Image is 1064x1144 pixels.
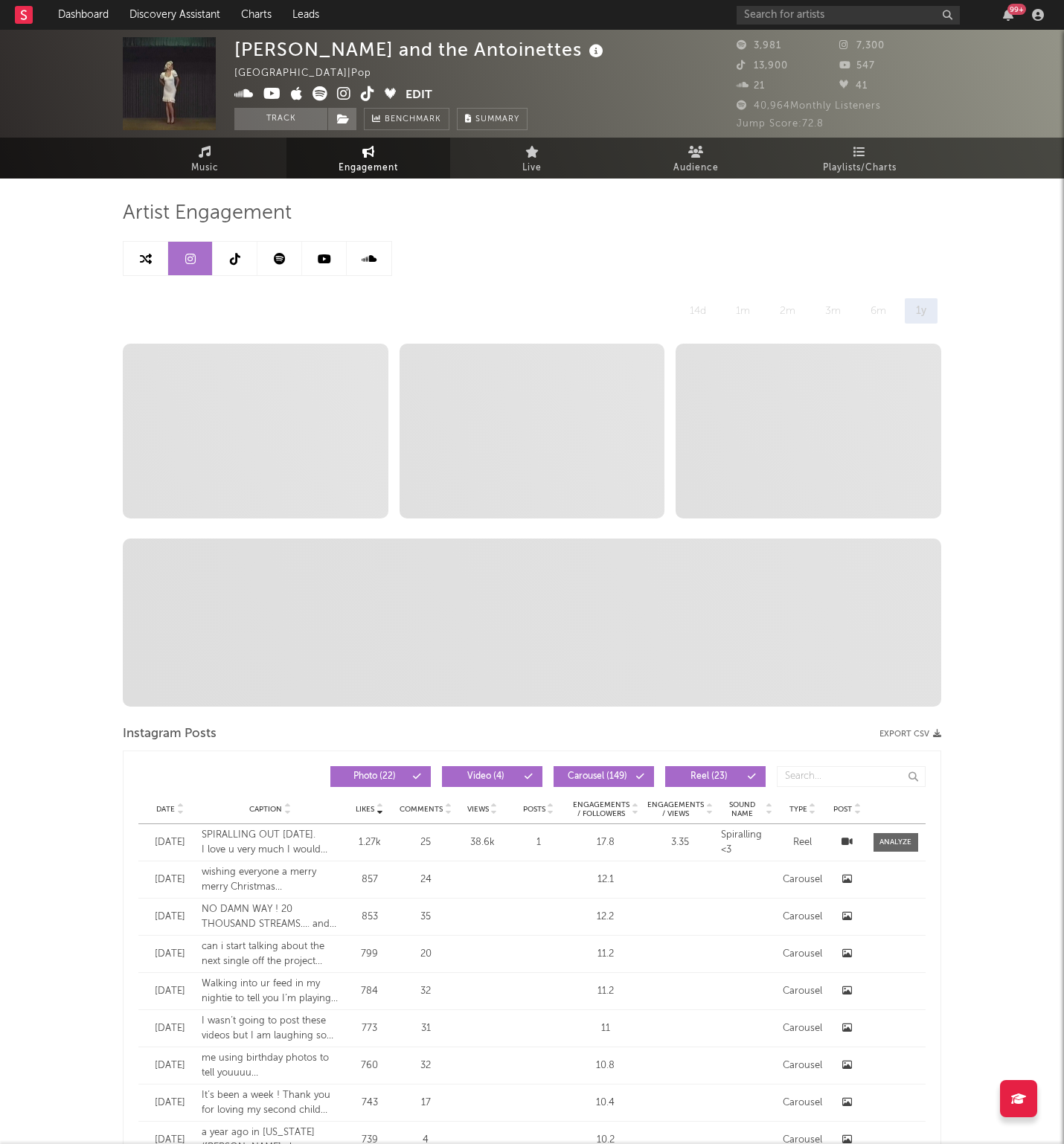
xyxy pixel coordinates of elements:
div: 99 + [1007,4,1026,15]
div: 14d [679,298,717,324]
span: Reel ( 23 ) [675,772,743,781]
span: Playlists/Charts [823,159,897,177]
div: 799 [347,947,393,962]
div: [DATE] [146,1021,194,1036]
a: Music [123,138,286,179]
div: 11.2 [572,984,639,999]
div: 20 [400,947,452,962]
div: 6m [859,298,897,324]
div: 1.27k [347,835,393,850]
span: Views [467,805,489,814]
div: Carousel [781,910,825,925]
div: [DATE] [146,1096,194,1111]
div: 17 [400,1096,452,1111]
span: Benchmark [385,111,441,129]
div: 31 [400,1021,452,1036]
div: [DATE] [146,873,194,887]
span: 7,300 [839,41,885,51]
span: Engagement [339,159,398,177]
span: Live [522,159,542,177]
div: [GEOGRAPHIC_DATA] | Pop [234,65,388,83]
div: [DATE] [146,1058,194,1073]
div: Carousel [781,1096,825,1111]
button: Export CSV [879,730,941,739]
div: 1y [905,298,938,324]
div: [DATE] [146,947,194,962]
div: 35 [400,910,452,925]
button: Edit [406,86,432,105]
div: 11.2 [572,947,639,962]
div: [PERSON_NAME] and the Antoinettes [234,37,607,62]
span: 40,964 Monthly Listeners [737,101,881,111]
div: Carousel [781,1021,825,1036]
div: 11 [572,1021,639,1036]
button: Photo(22) [330,766,431,787]
button: 99+ [1003,9,1013,21]
div: 857 [347,873,393,887]
span: 41 [839,81,868,91]
div: [DATE] [146,835,194,850]
div: 3m [814,298,852,324]
a: Live [450,138,614,179]
span: Date [156,805,175,814]
span: Artist Engagement [123,205,292,222]
span: 21 [737,81,765,91]
div: 1m [725,298,761,324]
span: 3,981 [737,41,781,51]
div: wishing everyone a merry merry Christmas (everyone but my ex) 💋💋💋 [202,865,339,894]
div: 17.8 [572,835,639,850]
button: Summary [457,108,528,130]
span: Engagements / Followers [572,800,630,818]
a: Playlists/Charts [778,138,941,179]
input: Search for artists [737,6,960,25]
div: I wasn’t going to post these videos but I am laughing so hysterically at them that I think it wou... [202,1014,339,1043]
div: 1 [513,835,565,850]
div: SPIRALLING OUT [DATE]. I love u very much I would build u a palace like [GEOGRAPHIC_DATA] if I co... [202,828,339,857]
div: Carousel [781,1058,825,1073]
span: Photo ( 22 ) [340,772,408,781]
span: Type [789,805,807,814]
div: 12.1 [572,873,639,887]
div: me using birthday photos to tell youuuu ‘ [PERSON_NAME] ‘ OUT [DATE] ♟️♟️♟️ Love u thank u for be... [202,1051,339,1080]
div: can i start talking about the next single off the project now? [202,939,339,968]
div: Carousel [781,873,825,887]
div: 25 [400,835,452,850]
button: Reel(23) [665,766,766,787]
div: It’s been a week ! Thank you for loving my second child nearly as much as I love you <3 [202,1088,339,1117]
button: Carousel(149) [554,766,654,787]
div: 743 [347,1096,393,1111]
div: [DATE] [146,984,194,999]
span: Music [191,159,219,177]
div: 10.4 [572,1096,639,1111]
div: Reel [781,835,825,850]
div: 38.6k [459,835,505,850]
span: Likes [356,805,374,814]
span: Audience [673,159,719,177]
span: Instagram Posts [123,725,217,743]
div: 24 [400,873,452,887]
span: 547 [839,61,875,71]
div: 12.2 [572,910,639,925]
div: 760 [347,1058,393,1073]
div: 2m [769,298,807,324]
div: NO DAMN WAY ! 20 THOUSAND STREAMS…. and in 24 hours 😭 I love u I love u I love u xxx thank you ne... [202,902,339,931]
div: 784 [347,984,393,999]
div: Walking into ur feed in my nightie to tell you I’m playing a show in fucking [GEOGRAPHIC_DATA] AT... [202,977,339,1006]
span: Posts [523,805,545,814]
span: Jump Score: 72.8 [737,119,824,129]
span: Video ( 4 ) [452,772,520,781]
div: 10.8 [572,1058,639,1073]
div: Carousel [781,947,825,962]
span: Caption [249,805,282,814]
span: 13,900 [737,61,788,71]
span: Post [833,805,852,814]
button: Video(4) [442,766,542,787]
div: [DATE] [146,910,194,925]
span: Carousel ( 149 ) [563,772,632,781]
span: Comments [400,805,443,814]
div: 773 [347,1021,393,1036]
a: Benchmark [364,108,449,130]
div: 853 [347,910,393,925]
a: Audience [614,138,778,179]
span: Summary [475,115,519,123]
